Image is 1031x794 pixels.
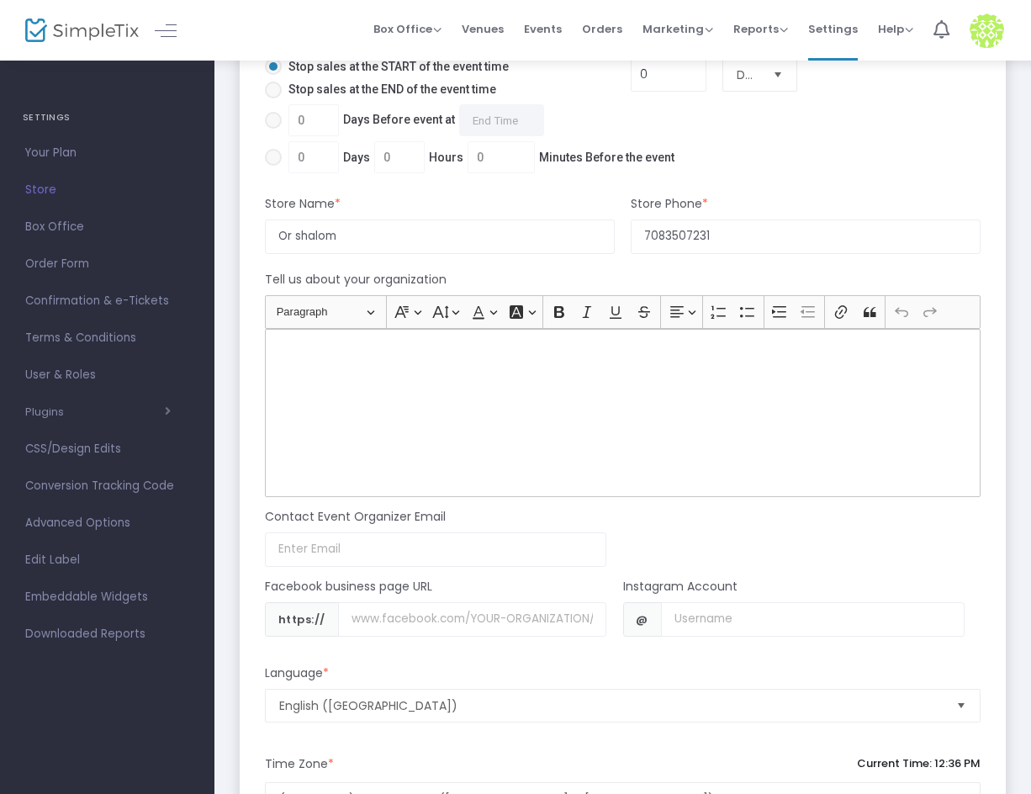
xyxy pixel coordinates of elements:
span: Box Office [25,216,189,238]
span: Conversion Tracking Code [25,475,189,497]
span: Days Hours [282,141,674,173]
span: Paragraph [277,302,364,322]
input: Enter Store Name [265,220,615,254]
m-panel-subtitle: Store Phone [631,195,708,213]
span: Terms & Conditions [25,327,189,349]
span: https:// [265,602,339,637]
span: Order Form [25,253,189,275]
span: Embeddable Widgets [25,586,189,608]
span: Help [878,21,913,37]
span: Stop sales at the START of the event time [282,58,509,76]
span: Venues [462,8,504,50]
input: Username [338,602,606,637]
span: Advanced Options [25,512,189,534]
button: Paragraph [269,299,383,326]
span: Box Office [373,21,441,37]
span: Edit Label [25,549,189,571]
button: Plugins [25,405,171,419]
span: CSS/Design Edits [25,438,189,460]
input: Days Before event at [459,104,544,136]
span: English ([GEOGRAPHIC_DATA]) [279,697,943,714]
span: Orders [582,8,622,50]
button: Select [766,59,790,91]
div: Editor toolbar [265,295,981,329]
m-panel-subtitle: Facebook business page URL [265,578,432,595]
m-panel-subtitle: Time Zone [265,755,334,773]
m-panel-subtitle: Contact Event Organizer Email [265,508,446,526]
input: Enter Email [265,532,606,567]
span: User & Roles [25,364,189,386]
span: Store [25,179,189,201]
input: Username [661,602,965,637]
span: Confirmation & e-Tickets [25,290,189,312]
span: Reports [733,21,788,37]
span: Minutes Before the event [539,149,674,167]
p: Current Time: 12:36 PM [857,755,981,772]
span: Stop sales at the END of the event time [282,81,496,98]
span: Settings [808,8,858,50]
button: Select [949,690,973,722]
m-panel-subtitle: Language [265,664,329,682]
span: Your Plan [25,142,189,164]
span: Days [737,66,759,83]
m-panel-subtitle: Instagram Account [623,578,738,595]
span: @ [623,602,662,637]
h4: SETTINGS [23,101,192,135]
div: Rich Text Editor, main [265,329,981,497]
m-panel-subtitle: Tell us about your organization [265,271,447,288]
span: Events [524,8,562,50]
span: Downloaded Reports [25,623,189,645]
span: Marketing [642,21,713,37]
input: Enter phone Number [631,220,981,254]
m-panel-subtitle: Store Name [265,195,341,213]
span: Days Before event at [282,104,544,136]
